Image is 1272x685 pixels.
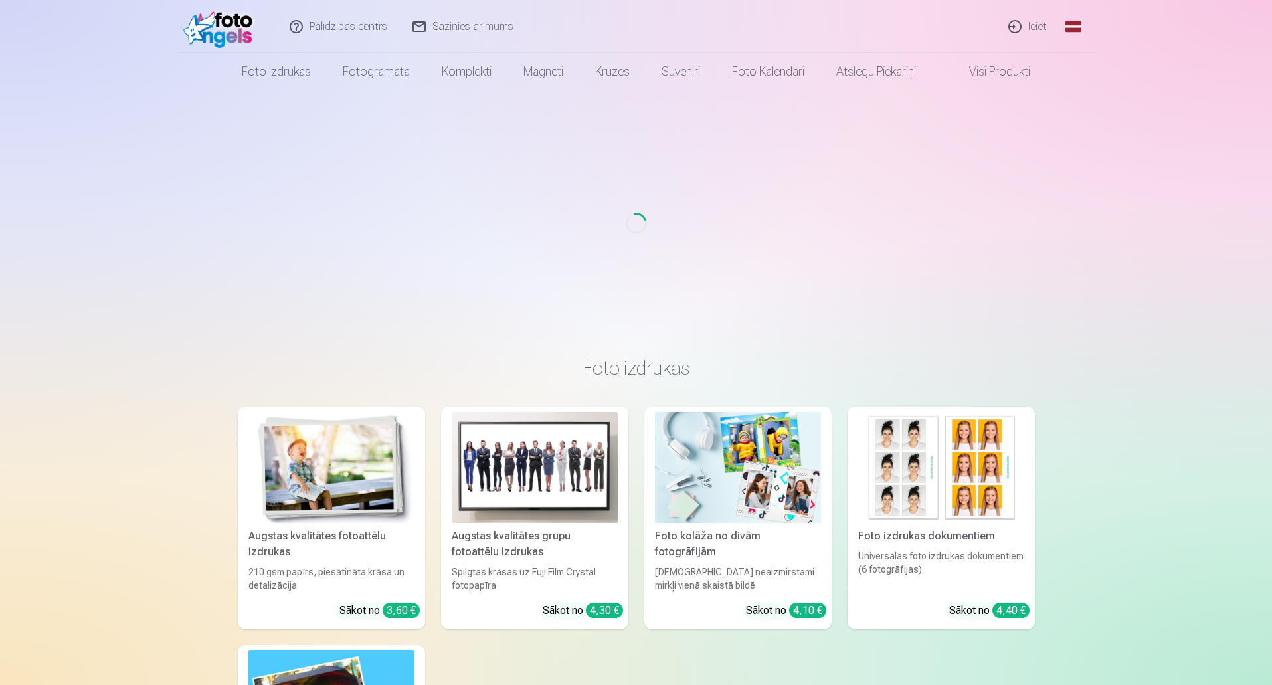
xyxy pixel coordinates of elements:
[746,603,826,619] div: Sākot no
[226,53,327,90] a: Foto izdrukas
[853,549,1030,592] div: Universālas foto izdrukas dokumentiem (6 fotogrāfijas)
[243,528,420,560] div: Augstas kvalitātes fotoattēlu izdrukas
[446,528,623,560] div: Augstas kvalitātes grupu fotoattēlu izdrukas
[446,565,623,592] div: Spilgtas krāsas uz Fuji Film Crystal fotopapīra
[858,412,1024,523] img: Foto izdrukas dokumentiem
[426,53,507,90] a: Komplekti
[848,407,1035,629] a: Foto izdrukas dokumentiemFoto izdrukas dokumentiemUniversālas foto izdrukas dokumentiem (6 fotogr...
[248,412,414,523] img: Augstas kvalitātes fotoattēlu izdrukas
[579,53,646,90] a: Krūzes
[650,528,826,560] div: Foto kolāža no divām fotogrāfijām
[543,603,623,619] div: Sākot no
[644,407,832,629] a: Foto kolāža no divām fotogrāfijāmFoto kolāža no divām fotogrāfijām[DEMOGRAPHIC_DATA] neaizmirstam...
[820,53,932,90] a: Atslēgu piekariņi
[243,565,420,592] div: 210 gsm papīrs, piesātināta krāsa un detalizācija
[992,603,1030,618] div: 4,40 €
[238,407,425,629] a: Augstas kvalitātes fotoattēlu izdrukasAugstas kvalitātes fotoattēlu izdrukas210 gsm papīrs, piesā...
[441,407,628,629] a: Augstas kvalitātes grupu fotoattēlu izdrukasAugstas kvalitātes grupu fotoattēlu izdrukasSpilgtas ...
[183,5,260,48] img: /fa1
[646,53,716,90] a: Suvenīri
[789,603,826,618] div: 4,10 €
[248,356,1024,380] h3: Foto izdrukas
[339,603,420,619] div: Sākot no
[655,412,821,523] img: Foto kolāža no divām fotogrāfijām
[716,53,820,90] a: Foto kalendāri
[949,603,1030,619] div: Sākot no
[383,603,420,618] div: 3,60 €
[932,53,1046,90] a: Visi produkti
[507,53,579,90] a: Magnēti
[586,603,623,618] div: 4,30 €
[452,412,618,523] img: Augstas kvalitātes grupu fotoattēlu izdrukas
[650,565,826,592] div: [DEMOGRAPHIC_DATA] neaizmirstami mirkļi vienā skaistā bildē
[853,528,1030,544] div: Foto izdrukas dokumentiem
[327,53,426,90] a: Fotogrāmata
